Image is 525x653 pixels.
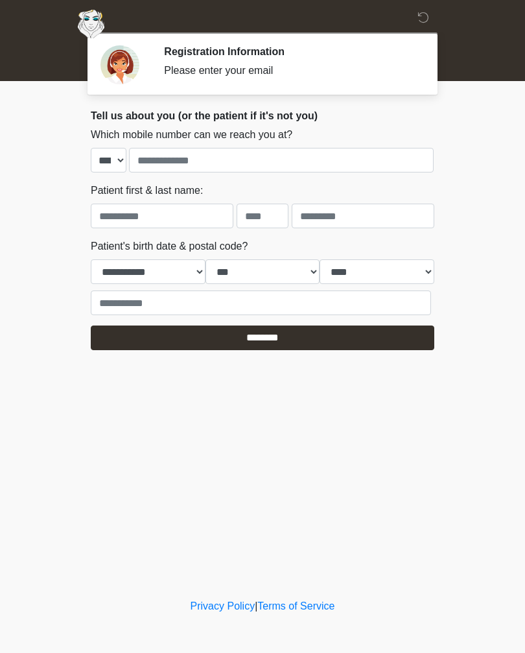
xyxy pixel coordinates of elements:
[164,45,415,58] h2: Registration Information
[78,10,104,38] img: Aesthetically Yours Wellness Spa Logo
[100,45,139,84] img: Agent Avatar
[91,183,203,198] label: Patient first & last name:
[257,600,334,611] a: Terms of Service
[191,600,255,611] a: Privacy Policy
[91,127,292,143] label: Which mobile number can we reach you at?
[255,600,257,611] a: |
[91,110,434,122] h2: Tell us about you (or the patient if it's not you)
[91,239,248,254] label: Patient's birth date & postal code?
[164,63,415,78] div: Please enter your email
